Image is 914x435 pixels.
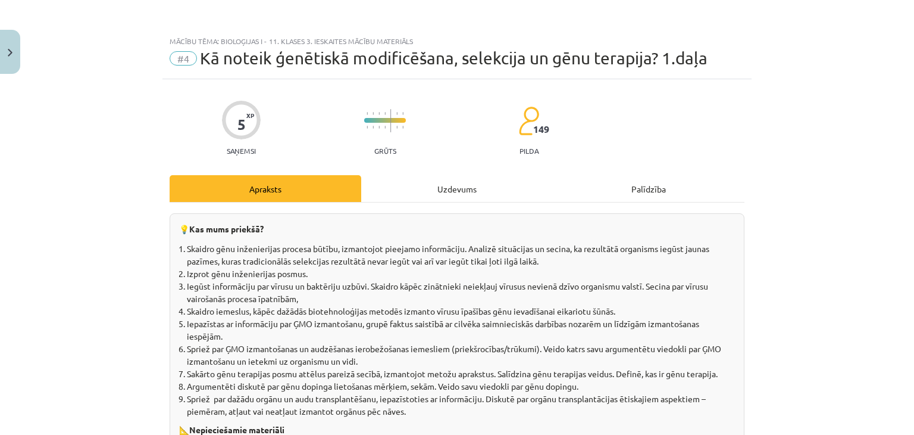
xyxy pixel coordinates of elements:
img: icon-short-line-57e1e144782c952c97e751825c79c345078a6d821885a25fce030b3d8c18986b.svg [402,126,403,129]
div: Palīdzība [553,175,744,202]
img: icon-short-line-57e1e144782c952c97e751825c79c345078a6d821885a25fce030b3d8c18986b.svg [378,126,380,129]
img: icon-short-line-57e1e144782c952c97e751825c79c345078a6d821885a25fce030b3d8c18986b.svg [396,112,397,115]
strong: Kas mums priekšā? [189,223,264,234]
li: Skaidro gēnu inženierijas procesa būtību, izmantojot pieejamo informāciju. Analizē situācijas un ... [187,243,735,268]
img: icon-short-line-57e1e144782c952c97e751825c79c345078a6d821885a25fce030b3d8c18986b.svg [384,126,386,129]
img: icon-close-lesson-0947bae3869378f0d4975bcd49f059093ad1ed9edebbc8119c70593378902aed.svg [8,49,12,57]
p: Saņemsi [222,147,261,155]
li: Argumentēti diskutē par gēnu dopinga lietošanas mērķiem, sekām. Veido savu viedokli par gēnu dopi... [187,380,735,393]
img: icon-short-line-57e1e144782c952c97e751825c79c345078a6d821885a25fce030b3d8c18986b.svg [384,112,386,115]
strong: Nepieciešamie materiāli [189,424,284,435]
p: pilda [519,147,539,155]
p: 💡 [179,223,735,235]
li: Izprot gēnu inženierijas posmus. [187,268,735,280]
div: 5 [237,116,246,133]
div: Apraksts [170,175,361,202]
img: icon-short-line-57e1e144782c952c97e751825c79c345078a6d821885a25fce030b3d8c18986b.svg [367,126,368,129]
img: icon-short-line-57e1e144782c952c97e751825c79c345078a6d821885a25fce030b3d8c18986b.svg [373,112,374,115]
li: Sakārto gēnu terapijas posmu attēlus pareizā secībā, izmantojot metožu aprakstus. Salīdzina gēnu ... [187,368,735,380]
li: Iepazīstas ar informāciju par ĢMO izmantošanu, grupē faktus saistībā ar cilvēka saimnieciskās dar... [187,318,735,343]
span: XP [246,112,254,119]
img: icon-long-line-d9ea69661e0d244f92f715978eff75569469978d946b2353a9bb055b3ed8787d.svg [390,109,392,132]
img: students-c634bb4e5e11cddfef0936a35e636f08e4e9abd3cc4e673bd6f9a4125e45ecb1.svg [518,106,539,136]
img: icon-short-line-57e1e144782c952c97e751825c79c345078a6d821885a25fce030b3d8c18986b.svg [396,126,397,129]
span: Kā noteik ģenētiskā modificēšana, selekcija un gēnu terapija? 1.daļa [200,48,708,68]
div: Uzdevums [361,175,553,202]
li: Iegūst informāciju par vīrusu un baktēriju uzbūvi. Skaidro kāpēc zinātnieki neiekļauj vīrusus nev... [187,280,735,305]
img: icon-short-line-57e1e144782c952c97e751825c79c345078a6d821885a25fce030b3d8c18986b.svg [367,112,368,115]
img: icon-short-line-57e1e144782c952c97e751825c79c345078a6d821885a25fce030b3d8c18986b.svg [378,112,380,115]
li: Skaidro iemeslus, kāpēc dažādās biotehnoloģijas metodēs izmanto vīrusu īpašības gēnu ievadīšanai ... [187,305,735,318]
img: icon-short-line-57e1e144782c952c97e751825c79c345078a6d821885a25fce030b3d8c18986b.svg [402,112,403,115]
span: 149 [533,124,549,135]
img: icon-short-line-57e1e144782c952c97e751825c79c345078a6d821885a25fce030b3d8c18986b.svg [373,126,374,129]
p: Grūts [374,147,396,155]
span: #4 [170,51,197,66]
li: Spriež par ĢMO izmantošanas un audzēšanas ierobežošanas iemesliem (priekšrocības/trūkumi). Veido ... [187,343,735,368]
li: Spriež par dažādu orgānu un audu transplantēšanu, iepazīstoties ar informāciju. Diskutē par orgān... [187,393,735,418]
div: Mācību tēma: Bioloģijas i - 11. klases 3. ieskaites mācību materiāls [170,37,744,45]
